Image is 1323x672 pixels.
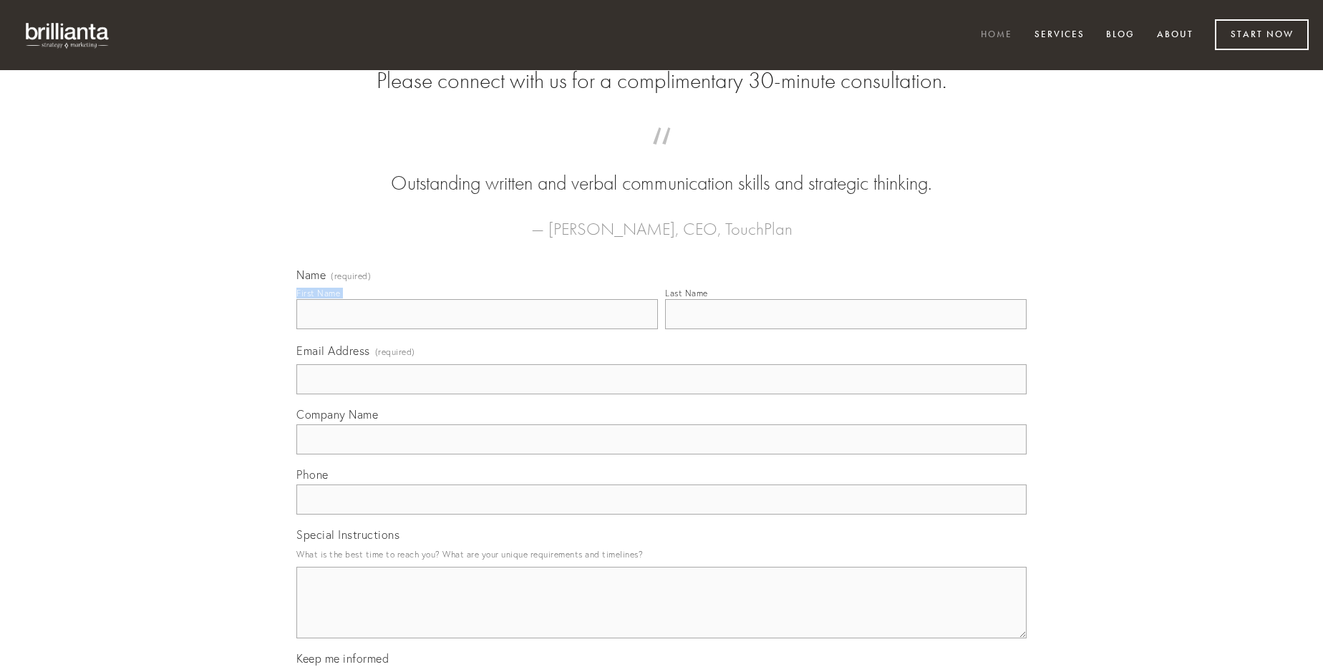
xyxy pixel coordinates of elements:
[1025,24,1094,47] a: Services
[1215,19,1309,50] a: Start Now
[319,142,1004,198] blockquote: Outstanding written and verbal communication skills and strategic thinking.
[331,272,371,281] span: (required)
[296,467,329,482] span: Phone
[1097,24,1144,47] a: Blog
[296,545,1027,564] p: What is the best time to reach you? What are your unique requirements and timelines?
[375,342,415,361] span: (required)
[296,268,326,282] span: Name
[296,288,340,298] div: First Name
[296,344,370,358] span: Email Address
[296,527,399,542] span: Special Instructions
[1148,24,1203,47] a: About
[319,142,1004,170] span: “
[296,67,1027,94] h2: Please connect with us for a complimentary 30-minute consultation.
[296,407,378,422] span: Company Name
[296,651,389,666] span: Keep me informed
[14,14,122,56] img: brillianta - research, strategy, marketing
[319,198,1004,243] figcaption: — [PERSON_NAME], CEO, TouchPlan
[665,288,708,298] div: Last Name
[971,24,1022,47] a: Home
